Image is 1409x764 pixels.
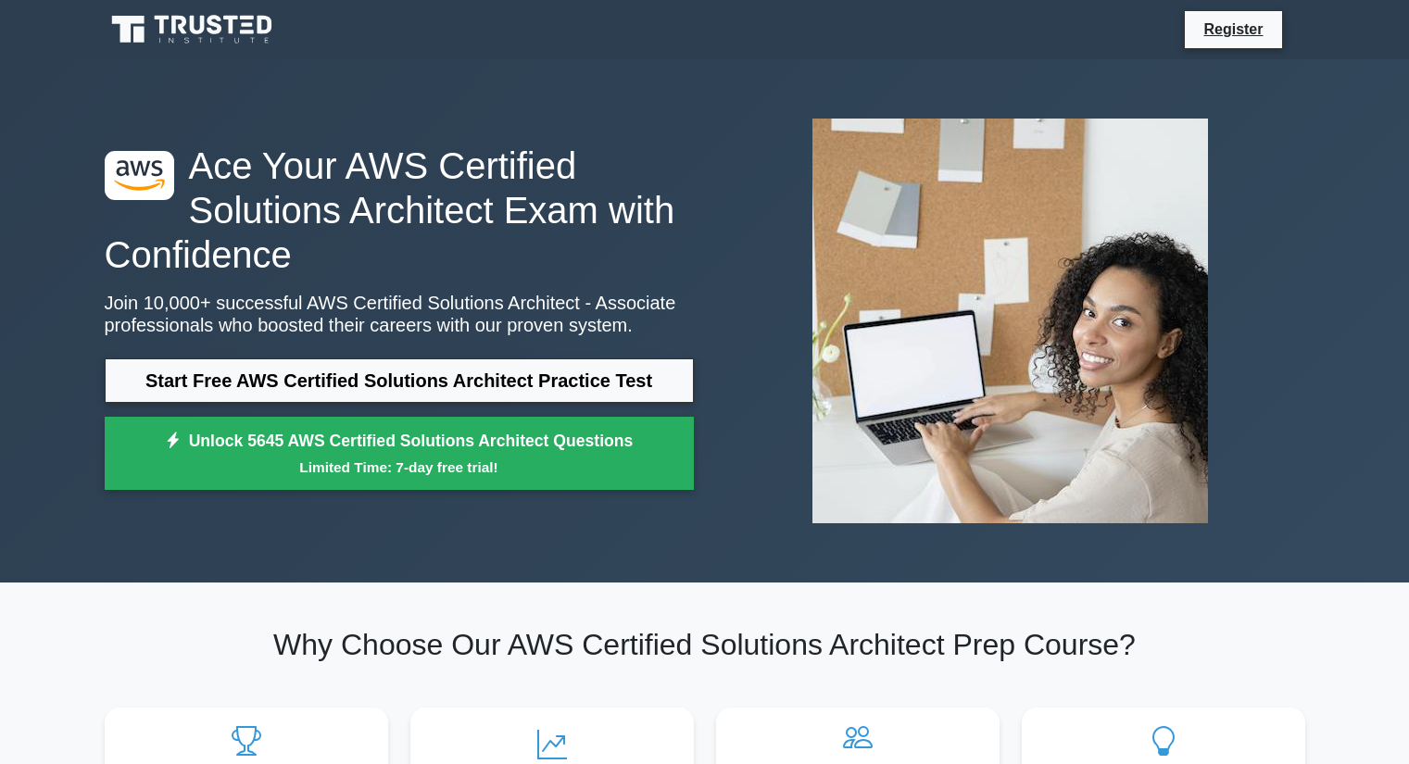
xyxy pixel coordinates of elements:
[105,358,694,403] a: Start Free AWS Certified Solutions Architect Practice Test
[105,292,694,336] p: Join 10,000+ successful AWS Certified Solutions Architect - Associate professionals who boosted t...
[105,627,1305,662] h2: Why Choose Our AWS Certified Solutions Architect Prep Course?
[105,417,694,491] a: Unlock 5645 AWS Certified Solutions Architect QuestionsLimited Time: 7-day free trial!
[128,457,671,478] small: Limited Time: 7-day free trial!
[105,144,694,277] h1: Ace Your AWS Certified Solutions Architect Exam with Confidence
[1192,18,1274,41] a: Register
